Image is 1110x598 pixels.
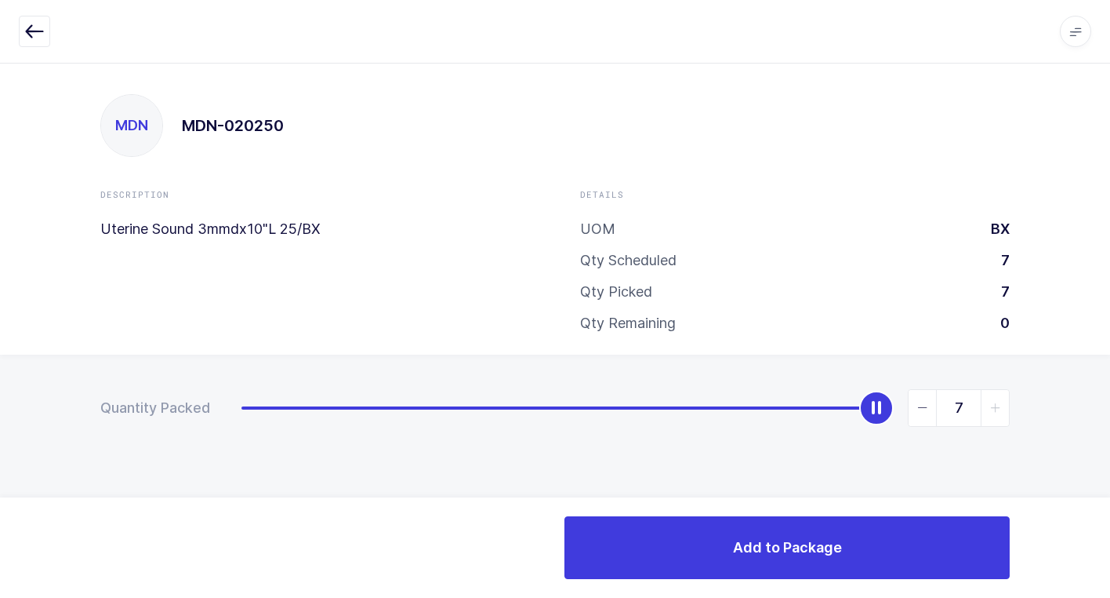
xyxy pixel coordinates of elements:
div: Details [580,188,1010,201]
div: slider between 0 and 7 [241,389,1010,427]
div: Qty Scheduled [580,251,677,270]
div: Quantity Packed [100,399,210,418]
p: Uterine Sound 3mmdx10"L 25/BX [100,220,530,239]
div: 0 [988,314,1010,333]
div: MDN [101,95,162,156]
div: Qty Picked [580,283,652,301]
div: 7 [988,251,1010,270]
button: Add to Package [564,516,1010,579]
span: Add to Package [733,538,842,557]
div: Qty Remaining [580,314,676,333]
div: BX [978,220,1010,239]
div: Description [100,188,530,201]
div: 7 [988,283,1010,301]
div: UOM [580,220,615,239]
h1: MDN-020250 [182,113,284,138]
